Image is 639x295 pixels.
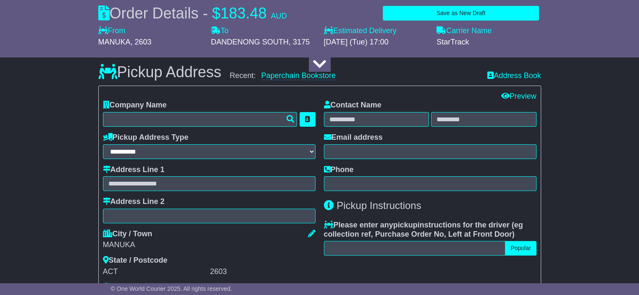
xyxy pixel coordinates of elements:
button: Save as New Draft [383,6,539,21]
span: AUD [271,12,287,20]
div: Recent: [230,71,479,81]
label: Company Name [103,101,167,110]
span: , 3175 [289,38,310,46]
span: $ [212,5,221,22]
span: pickup [393,221,418,229]
label: Contact Name [324,101,381,110]
a: Preview [501,92,536,100]
label: Pickup Address Type [103,133,189,142]
span: eg collection ref, Purchase Order No, Left at Front Door [324,221,523,238]
span: Pickup Instructions [337,200,421,211]
label: City / Town [103,230,153,239]
label: Estimated Delivery [324,26,429,36]
label: Address Line 2 [103,197,165,206]
label: Please enter any instructions for the driver ( ) [324,221,536,239]
label: Address Line 1 [103,165,165,175]
div: StarTrack [437,38,541,47]
span: 183.48 [221,5,267,22]
label: Email address [324,133,383,142]
a: Paperchain Bookstore [261,71,336,80]
label: Carrier Name [437,26,492,36]
label: Phone [324,165,354,175]
div: Order Details - [98,4,287,22]
span: DANDENONG SOUTH [211,38,289,46]
div: ACT [103,267,208,277]
a: Address Book [487,71,541,81]
label: To [211,26,229,36]
span: , 2603 [131,38,152,46]
label: From [98,26,126,36]
div: MANUKA [103,240,316,250]
div: 2603 [210,267,315,277]
label: State / Postcode [103,256,168,265]
div: [DATE] (Tue) 17:00 [324,38,429,47]
h3: Pickup Address [98,64,221,81]
label: Country [103,282,139,292]
button: Popular [505,241,536,256]
span: © One World Courier 2025. All rights reserved. [111,285,232,292]
span: MANUKA [98,38,131,46]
